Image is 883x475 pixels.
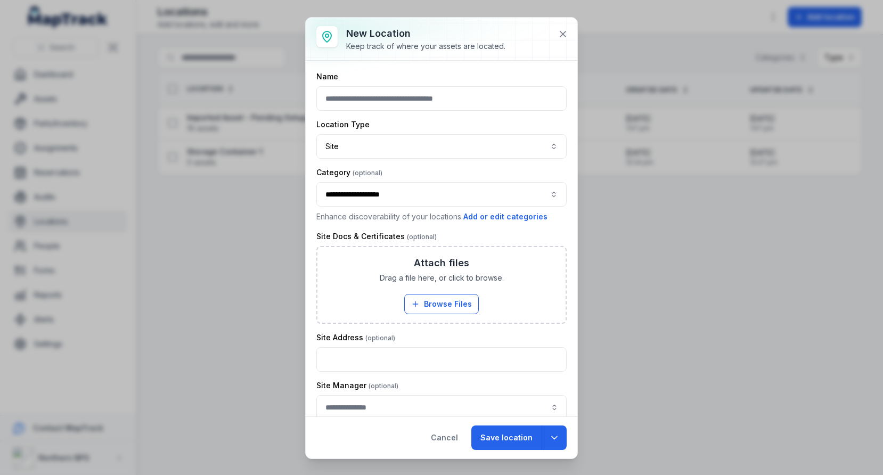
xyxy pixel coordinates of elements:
span: Drag a file here, or click to browse. [380,273,504,283]
label: Location Type [316,119,370,130]
button: Site [316,134,567,159]
div: Keep track of where your assets are located. [346,41,505,52]
h3: Attach files [414,256,469,271]
label: Category [316,167,382,178]
button: Add or edit categories [463,211,548,223]
button: Browse Files [404,294,479,314]
button: Save location [471,425,542,450]
label: Site Docs & Certificates [316,231,437,242]
button: Cancel [422,425,467,450]
label: Site Address [316,332,395,343]
label: Site Manager [316,380,398,391]
h3: New location [346,26,505,41]
input: location-add:cf[ad2ca02f-9e6c-4afe-8b61-341f6d17c01f]-label [316,395,567,420]
label: Name [316,71,338,82]
p: Enhance discoverability of your locations. [316,211,567,223]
